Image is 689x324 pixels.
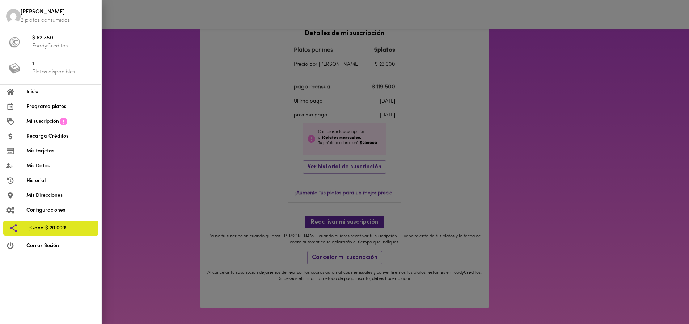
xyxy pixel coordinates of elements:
span: Configuraciones [26,207,96,214]
span: Mi suscripción [26,118,59,125]
span: Historial [26,177,96,185]
p: FoodyCréditos [32,42,96,50]
span: Programa platos [26,103,96,111]
img: foody-creditos-black.png [9,37,20,48]
span: Mis Direcciones [26,192,96,199]
span: [PERSON_NAME] [21,8,96,17]
span: 1 [32,60,96,69]
iframe: Messagebird Livechat Widget [647,282,682,317]
img: platos_menu.png [9,63,20,74]
span: ¡Gana $ 20.000! [29,224,93,232]
span: Recarga Créditos [26,133,96,140]
p: Platos disponibles [32,68,96,76]
span: Mis tarjetas [26,147,96,155]
p: 2 platos consumidos [21,17,96,24]
span: Cerrar Sesión [26,242,96,250]
span: Mis Datos [26,162,96,170]
span: $ 62.350 [32,34,96,43]
span: Inicio [26,88,96,96]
